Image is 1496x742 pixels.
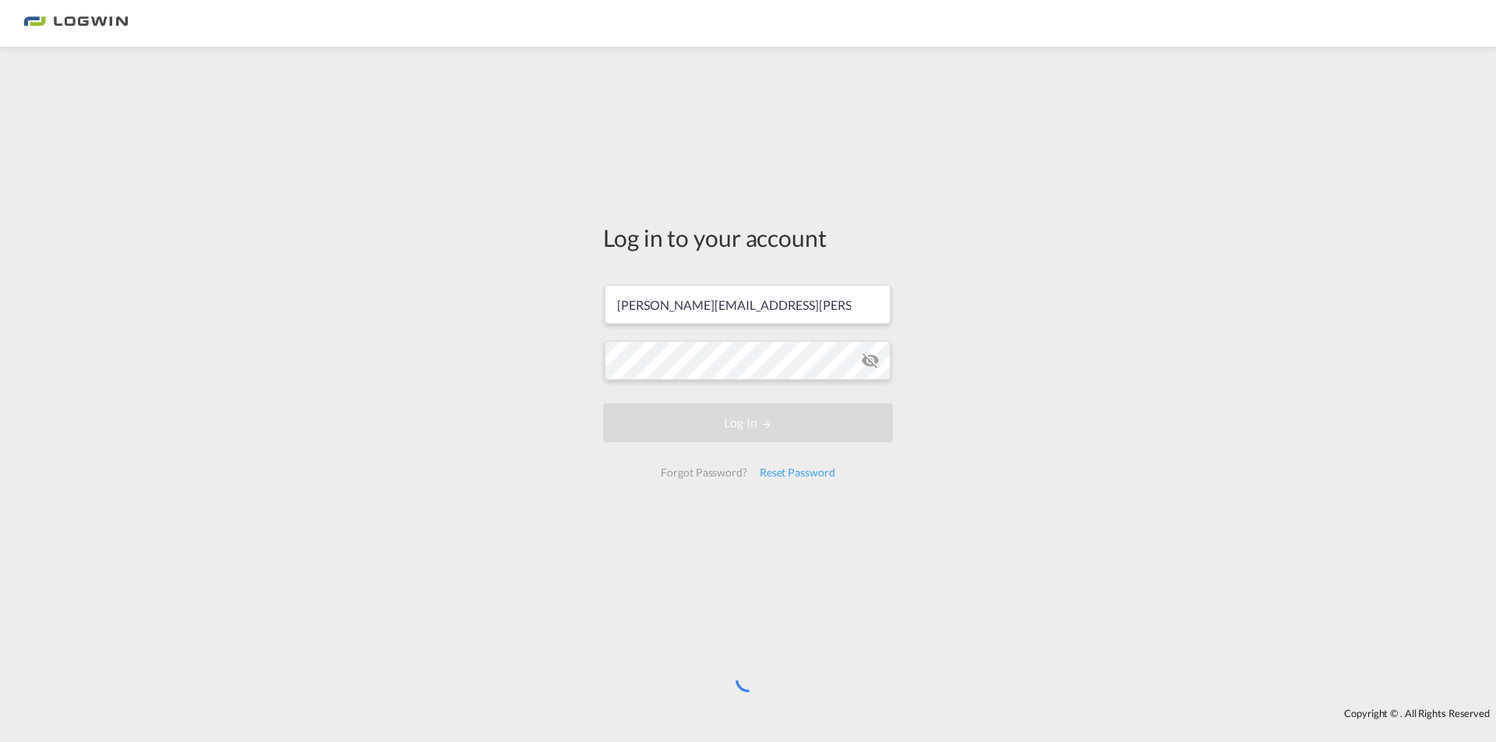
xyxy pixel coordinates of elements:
div: Forgot Password? [654,459,753,487]
img: bc73a0e0d8c111efacd525e4c8ad7d32.png [23,6,129,41]
div: Reset Password [753,459,841,487]
input: Enter email/phone number [605,285,891,324]
button: LOGIN [603,403,893,442]
md-icon: icon-eye-off [861,351,880,370]
div: Log in to your account [603,221,893,254]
